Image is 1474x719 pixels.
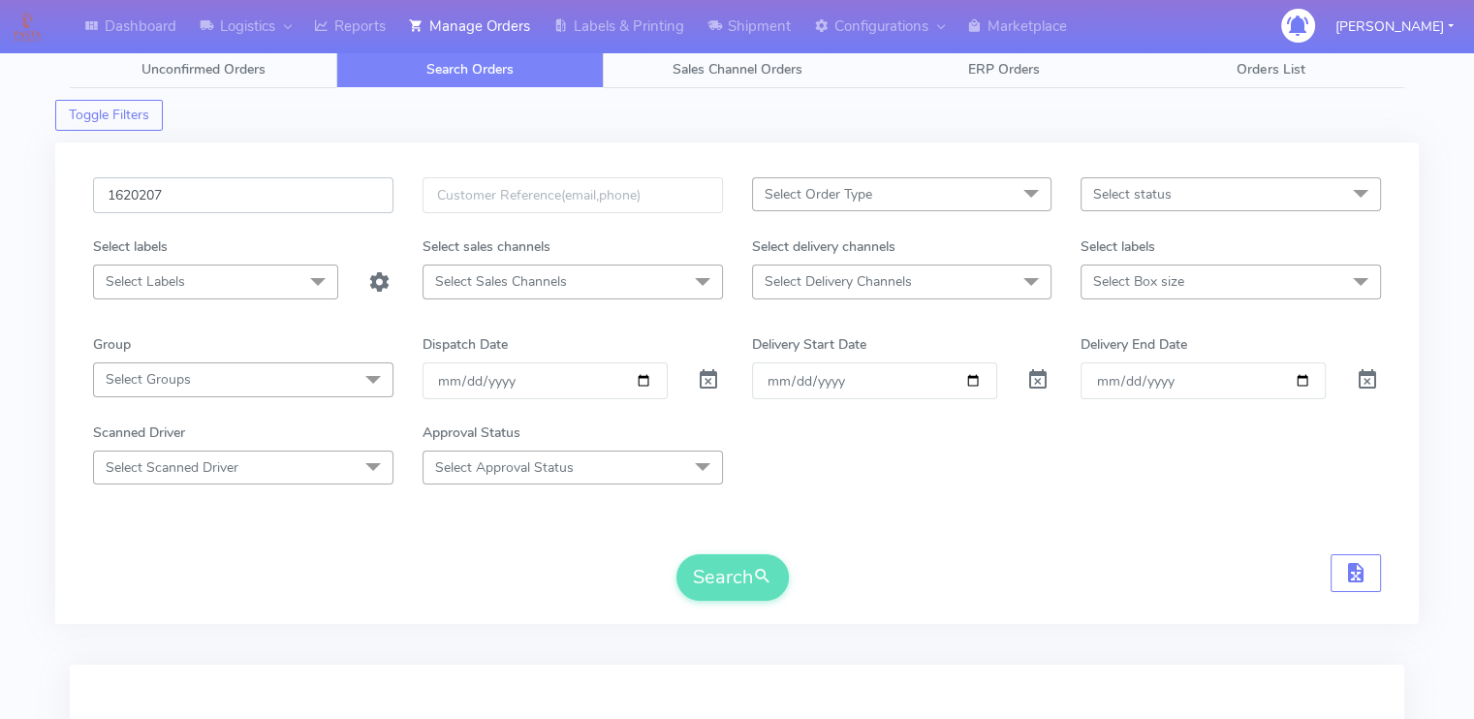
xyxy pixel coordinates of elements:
span: Select Approval Status [435,458,574,477]
button: Search [676,554,789,601]
span: Sales Channel Orders [673,60,802,78]
label: Select labels [1081,236,1155,257]
span: Orders List [1237,60,1304,78]
label: Delivery End Date [1081,334,1187,355]
label: Dispatch Date [423,334,508,355]
label: Delivery Start Date [752,334,866,355]
label: Approval Status [423,422,520,443]
label: Select sales channels [423,236,550,257]
span: Select Scanned Driver [106,458,238,477]
span: Select Box size [1093,272,1184,291]
span: Select Groups [106,370,191,389]
input: Order Id [93,177,393,213]
button: Toggle Filters [55,100,163,131]
label: Select delivery channels [752,236,895,257]
label: Select labels [93,236,168,257]
label: Scanned Driver [93,422,185,443]
ul: Tabs [70,50,1404,88]
label: Group [93,334,131,355]
input: Customer Reference(email,phone) [423,177,723,213]
span: ERP Orders [968,60,1040,78]
span: Select Order Type [765,185,872,203]
span: Select Labels [106,272,185,291]
span: Unconfirmed Orders [141,60,266,78]
span: Search Orders [426,60,514,78]
span: Select Sales Channels [435,272,567,291]
button: [PERSON_NAME] [1321,7,1468,47]
span: Select Delivery Channels [765,272,912,291]
span: Select status [1093,185,1172,203]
